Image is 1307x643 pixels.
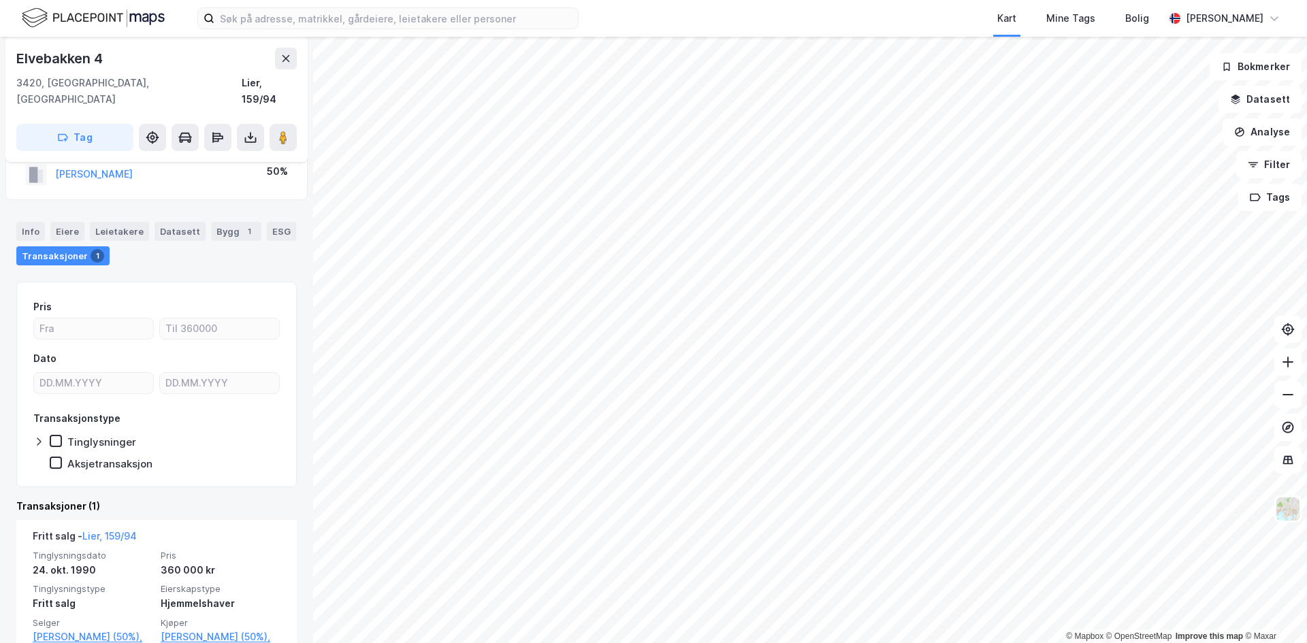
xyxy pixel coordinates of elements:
[67,435,136,448] div: Tinglysninger
[16,48,106,69] div: Elvebakken 4
[267,222,296,241] div: ESG
[33,550,152,561] span: Tinglysningsdato
[1239,578,1307,643] iframe: Chat Widget
[67,457,152,470] div: Aksjetransaksjon
[1176,631,1243,641] a: Improve this map
[33,350,57,367] div: Dato
[214,8,578,29] input: Søk på adresse, matrikkel, gårdeiere, leietakere eller personer
[33,595,152,612] div: Fritt salg
[82,530,137,542] a: Lier, 159/94
[1239,578,1307,643] div: Kontrollprogram for chat
[50,222,84,241] div: Eiere
[160,373,279,393] input: DD.MM.YYYY
[1046,10,1095,27] div: Mine Tags
[1238,184,1302,211] button: Tags
[161,617,280,629] span: Kjøper
[1275,496,1301,522] img: Z
[161,595,280,612] div: Hjemmelshaver
[1223,118,1302,146] button: Analyse
[16,246,110,265] div: Transaksjoner
[33,528,137,550] div: Fritt salg -
[242,75,297,108] div: Lier, 159/94
[34,318,153,339] input: Fra
[34,373,153,393] input: DD.MM.YYYY
[267,163,288,180] div: 50%
[1186,10,1263,27] div: [PERSON_NAME]
[22,6,165,30] img: logo.f888ab2527a4732fd821a326f86c7f29.svg
[1125,10,1149,27] div: Bolig
[16,75,242,108] div: 3420, [GEOGRAPHIC_DATA], [GEOGRAPHIC_DATA]
[16,498,297,514] div: Transaksjoner (1)
[1106,631,1172,641] a: OpenStreetMap
[33,299,52,315] div: Pris
[161,562,280,578] div: 360 000 kr
[997,10,1016,27] div: Kart
[90,222,149,241] div: Leietakere
[33,617,152,629] span: Selger
[242,225,256,238] div: 1
[33,410,120,427] div: Transaksjonstype
[161,583,280,595] span: Eierskapstype
[211,222,261,241] div: Bygg
[16,124,133,151] button: Tag
[1210,53,1302,80] button: Bokmerker
[1066,631,1103,641] a: Mapbox
[33,562,152,578] div: 24. okt. 1990
[161,550,280,561] span: Pris
[160,318,279,339] input: Til 360000
[16,222,45,241] div: Info
[1219,86,1302,113] button: Datasett
[1236,151,1302,178] button: Filter
[33,583,152,595] span: Tinglysningstype
[91,249,104,263] div: 1
[155,222,206,241] div: Datasett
